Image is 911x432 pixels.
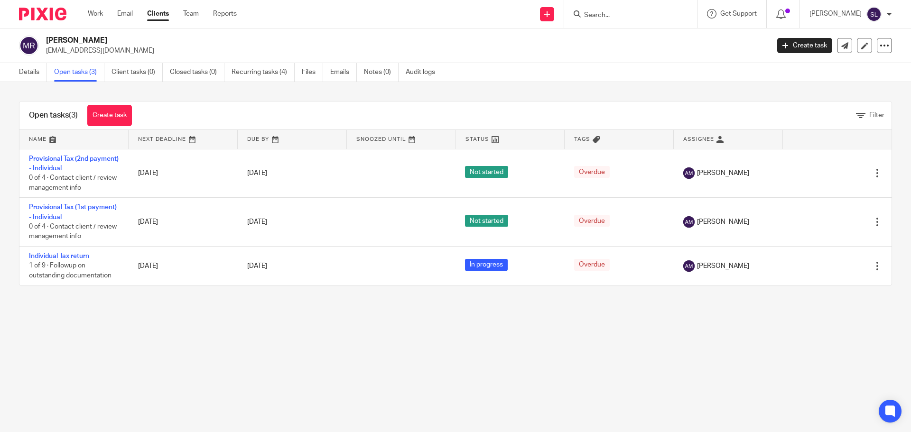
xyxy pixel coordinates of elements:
input: Search [583,11,669,20]
span: Not started [465,215,508,227]
span: Status [465,137,489,142]
span: Snoozed Until [356,137,406,142]
h1: Open tasks [29,110,78,120]
span: Overdue [574,166,610,178]
span: (3) [69,111,78,119]
p: [PERSON_NAME] [809,9,862,18]
span: [DATE] [247,219,267,225]
h2: [PERSON_NAME] [46,36,620,46]
span: Filter [869,112,884,119]
span: [PERSON_NAME] [697,217,749,227]
img: svg%3E [683,167,695,179]
a: Team [183,9,199,18]
td: [DATE] [129,247,238,285]
a: Email [117,9,133,18]
td: [DATE] [129,149,238,198]
span: Get Support [720,10,757,17]
span: [DATE] [247,170,267,176]
img: svg%3E [866,7,882,22]
a: Provisional Tax (1st payment) - Individual [29,204,117,220]
span: Tags [574,137,590,142]
img: svg%3E [19,36,39,55]
span: 0 of 4 · Contact client / review management info [29,223,117,240]
span: 1 of 9 · Followup on outstanding documentation [29,263,112,279]
a: Audit logs [406,63,442,82]
a: Recurring tasks (4) [232,63,295,82]
td: [DATE] [129,198,238,247]
span: [PERSON_NAME] [697,168,749,178]
a: Details [19,63,47,82]
span: 0 of 4 · Contact client / review management info [29,175,117,191]
span: [DATE] [247,263,267,269]
a: Work [88,9,103,18]
span: Overdue [574,259,610,271]
a: Create task [87,105,132,126]
a: Emails [330,63,357,82]
img: svg%3E [683,216,695,228]
a: Client tasks (0) [112,63,163,82]
a: Open tasks (3) [54,63,104,82]
img: svg%3E [683,260,695,272]
a: Create task [777,38,832,53]
p: [EMAIL_ADDRESS][DOMAIN_NAME] [46,46,763,55]
span: Not started [465,166,508,178]
a: Clients [147,9,169,18]
a: Reports [213,9,237,18]
a: Notes (0) [364,63,399,82]
a: Closed tasks (0) [170,63,224,82]
span: Overdue [574,215,610,227]
img: Pixie [19,8,66,20]
a: Provisional Tax (2nd payment) - Individual [29,156,119,172]
a: Files [302,63,323,82]
span: [PERSON_NAME] [697,261,749,271]
a: Individual Tax return [29,253,89,259]
span: In progress [465,259,508,271]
